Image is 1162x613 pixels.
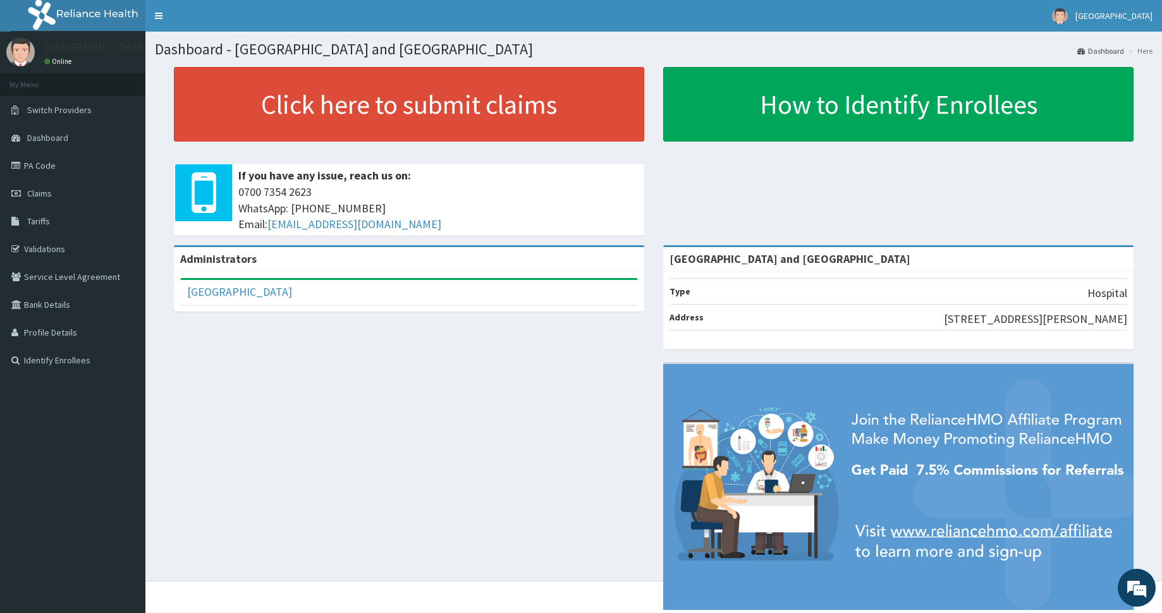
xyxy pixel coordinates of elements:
span: [GEOGRAPHIC_DATA] [1075,10,1153,21]
strong: [GEOGRAPHIC_DATA] and [GEOGRAPHIC_DATA] [670,252,910,266]
li: Here [1125,46,1153,56]
img: User Image [6,38,35,66]
b: Address [670,312,704,323]
img: provider-team-banner.png [663,364,1134,610]
a: How to Identify Enrollees [663,67,1134,142]
span: Claims [27,188,52,199]
a: Dashboard [1077,46,1124,56]
span: 0700 7354 2623 WhatsApp: [PHONE_NUMBER] Email: [238,184,638,233]
span: Dashboard [27,132,68,143]
a: [GEOGRAPHIC_DATA] [187,284,292,299]
p: [STREET_ADDRESS][PERSON_NAME] [944,311,1127,327]
b: Type [670,286,690,297]
b: Administrators [180,252,257,266]
img: User Image [1052,8,1068,24]
b: If you have any issue, reach us on: [238,168,411,183]
p: [GEOGRAPHIC_DATA] [44,41,149,52]
p: Hospital [1087,285,1127,301]
a: Click here to submit claims [174,67,644,142]
span: Switch Providers [27,104,92,116]
a: Online [44,57,75,66]
span: Tariffs [27,215,50,227]
a: [EMAIL_ADDRESS][DOMAIN_NAME] [267,217,441,231]
h1: Dashboard - [GEOGRAPHIC_DATA] and [GEOGRAPHIC_DATA] [155,41,1153,58]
